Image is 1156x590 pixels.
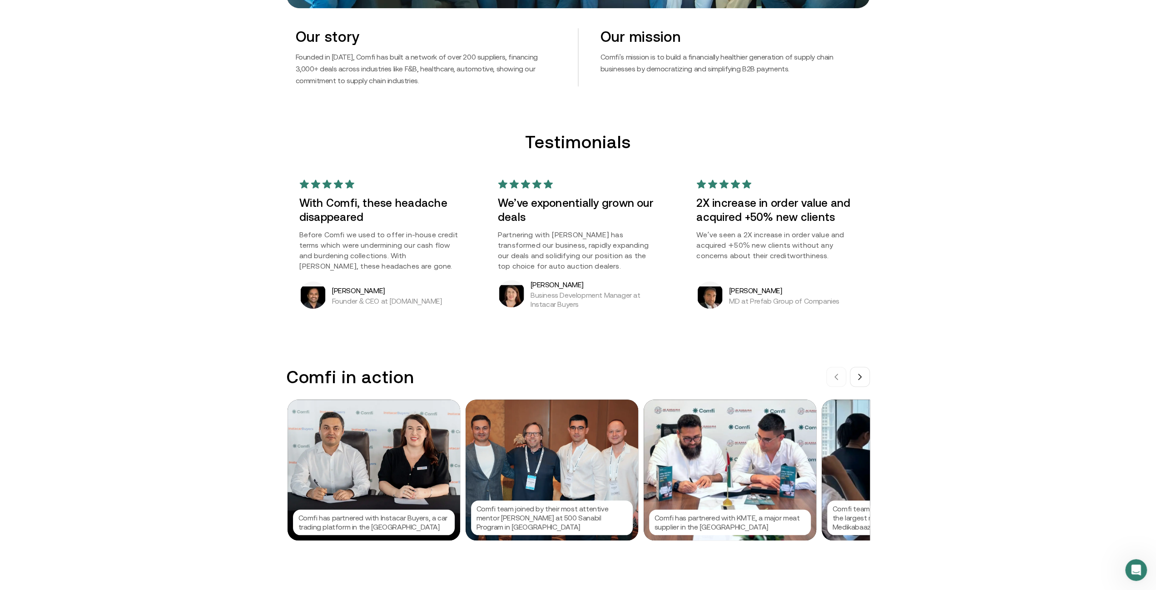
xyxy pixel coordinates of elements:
h5: [PERSON_NAME] [531,279,658,290]
h3: 2X increase in order value and acquired +50% new clients [696,196,857,224]
p: Founded in [DATE], Comfi has built a network of over 200 suppliers, financing 3,000+ deals across... [296,51,556,86]
p: Comfi has partnered with KMTE, a major meat supplier in the [GEOGRAPHIC_DATA] [655,513,805,531]
p: Comfi has partnered with Instacar Buyers, a car trading platform in the [GEOGRAPHIC_DATA] [298,513,449,531]
p: We’ve seen a 2X increase in order value and acquired +50% new clients without any concerns about ... [696,230,857,261]
h2: Our story [296,28,556,45]
h2: Our mission [600,28,861,45]
p: MD at Prefab Group of Companies [729,296,839,305]
iframe: Intercom live chat [1125,559,1147,581]
h2: Testimonials [525,132,630,152]
p: Partnering with [PERSON_NAME] has transformed our business, rapidly expanding our deals and solid... [498,230,658,271]
img: Kara Pearse [499,285,524,307]
h3: Comfi in action [287,367,414,387]
p: Business Development Manager at Instacar Buyers [531,290,658,309]
h3: We’ve exponentially grown our deals [498,196,658,224]
p: Comfi's mission is to build a financially healthier generation of supply chain businesses by demo... [600,51,861,75]
p: Comfi team introducing the platform to one of the largest medical supplies company Medikabaazar [833,504,983,531]
p: Comfi team joined by their most attentive mentor [PERSON_NAME] at 500 Sanabil Program in [GEOGRAP... [476,504,627,531]
h3: With Comfi, these headache disappeared [299,196,460,224]
h5: [PERSON_NAME] [729,285,839,296]
p: Founder & CEO at [DOMAIN_NAME] [332,296,442,305]
img: Arif Shahzad Butt [698,286,722,309]
img: Bibin Varghese [301,286,325,309]
p: Before Comfi we used to offer in-house credit terms which were undermining our cash flow and burd... [299,230,460,271]
h5: [PERSON_NAME] [332,285,442,296]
